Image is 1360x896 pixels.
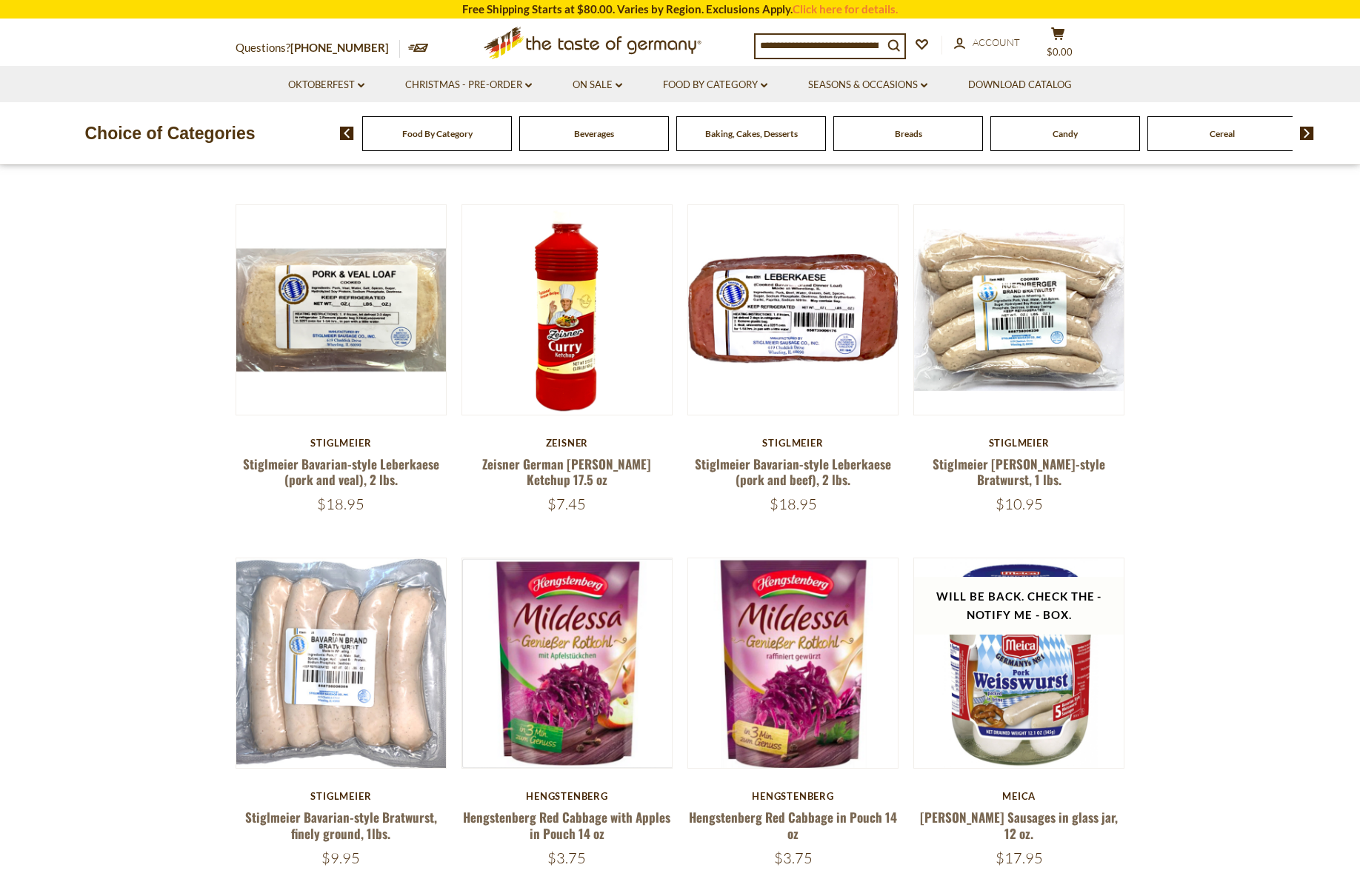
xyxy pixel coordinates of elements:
a: Stiglmeier Bavarian-style Bratwurst, finely ground, 1lbs. [245,808,437,842]
a: Seasons & Occasions [808,77,927,93]
a: Food By Category [663,77,767,93]
span: $17.95 [996,849,1043,867]
button: $0.00 [1036,27,1080,64]
img: Stiglmeier Bavarian-style Bratwurst, finely ground, 1lbs. [236,558,446,768]
img: Zeisner German Curry Ketchup 17.5 oz [462,205,672,415]
div: Hengstenberg [687,790,899,802]
span: $7.45 [547,495,586,513]
span: $9.95 [321,849,360,867]
div: Hengstenberg [461,790,673,802]
span: Account [973,36,1020,48]
a: Account [954,35,1020,51]
a: Breads [895,128,922,139]
img: Hengstenberg Red Cabbage in Pouch 14 oz [688,558,898,769]
div: Stiglmeier [236,437,447,449]
span: $0.00 [1047,46,1073,58]
a: Stiglmeier Bavarian-style Leberkaese (pork and veal), 2 lbs. [243,455,439,489]
a: Download Catalog [968,77,1072,93]
a: On Sale [573,77,622,93]
a: Stiglmeier Bavarian-style Leberkaese (pork and beef), 2 lbs. [695,455,891,489]
span: $3.75 [547,849,586,867]
img: Hengstenberg Red Cabbage with Apples in Pouch 14 oz [462,558,672,768]
img: Stiglmeier Nuernberger-style Bratwurst, 1 lbs. [914,205,1124,415]
img: next arrow [1300,127,1314,140]
a: Oktoberfest [288,77,364,93]
a: Hengstenberg Red Cabbage in Pouch 14 oz [689,808,897,842]
a: [PERSON_NAME] Sausages in glass jar, 12 oz. [920,808,1118,842]
div: Stiglmeier [687,437,899,449]
a: Hengstenberg Red Cabbage with Apples in Pouch 14 oz [463,808,670,842]
a: Zeisner German [PERSON_NAME] Ketchup 17.5 oz [482,455,651,489]
img: Stiglmeier Bavarian-style Leberkaese (pork and veal), 2 lbs. [236,205,446,415]
div: Zeisner [461,437,673,449]
span: $18.95 [770,495,817,513]
img: Meica Weisswurst Sausages in glass jar, 12 oz. [914,558,1124,768]
a: Stiglmeier [PERSON_NAME]-style Bratwurst, 1 lbs. [933,455,1105,489]
a: Click here for details. [793,2,898,16]
span: $18.95 [317,495,364,513]
div: Stiglmeier [913,437,1124,449]
a: Christmas - PRE-ORDER [405,77,532,93]
a: Baking, Cakes, Desserts [705,128,798,139]
a: Candy [1053,128,1078,139]
p: Questions? [236,39,400,58]
div: Stiglmeier [236,790,447,802]
a: Food By Category [402,128,473,139]
span: $10.95 [996,495,1043,513]
img: Stiglmeier Bavarian-style Leberkaese (pork and beef), 2 lbs. [688,205,898,415]
a: [PHONE_NUMBER] [290,41,389,54]
img: previous arrow [340,127,354,140]
div: Meica [913,790,1124,802]
a: Beverages [574,128,614,139]
span: $3.75 [774,849,813,867]
a: Cereal [1210,128,1235,139]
